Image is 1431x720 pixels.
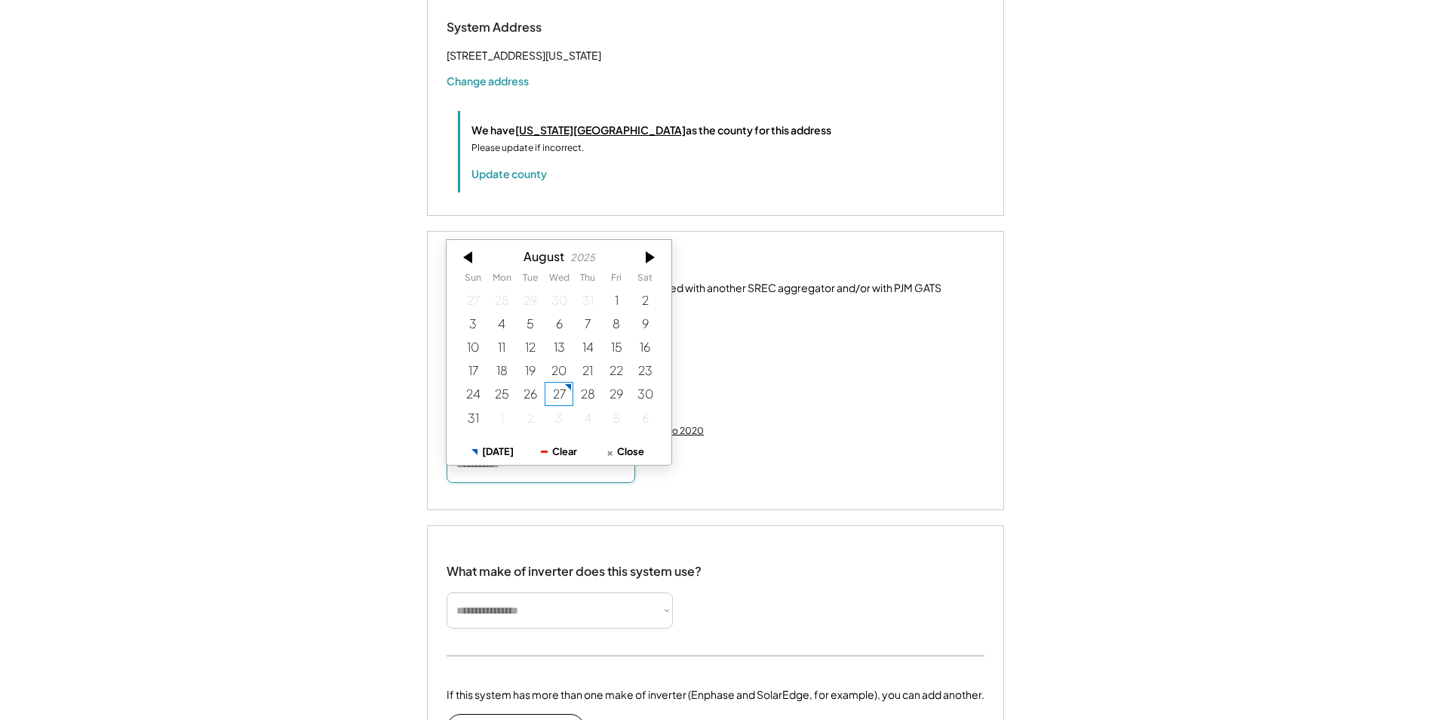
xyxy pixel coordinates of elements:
[516,288,545,312] div: 7/29/2025
[487,288,516,312] div: 7/28/2025
[459,312,487,335] div: 8/03/2025
[545,288,573,312] div: 7/30/2025
[573,358,602,382] div: 8/21/2025
[573,272,602,288] th: Thursday
[516,335,545,358] div: 8/12/2025
[459,272,487,288] th: Sunday
[631,383,659,406] div: 8/30/2025
[459,288,487,312] div: 7/27/2025
[573,312,602,335] div: 8/07/2025
[602,358,631,382] div: 8/22/2025
[516,312,545,335] div: 8/05/2025
[631,312,659,335] div: 8/09/2025
[602,288,631,312] div: 8/01/2025
[447,46,601,65] div: [STREET_ADDRESS][US_STATE]
[573,288,602,312] div: 7/31/2025
[631,272,659,288] th: Saturday
[459,358,487,382] div: 8/17/2025
[487,272,516,288] th: Monday
[459,335,487,358] div: 8/10/2025
[643,425,704,437] div: Jump to 2020
[459,383,487,406] div: 8/24/2025
[631,358,659,382] div: 8/23/2025
[602,335,631,358] div: 8/15/2025
[631,335,659,358] div: 8/16/2025
[471,166,547,181] button: Update county
[602,312,631,335] div: 8/08/2025
[545,383,573,406] div: 8/27/2025
[487,312,516,335] div: 8/04/2025
[487,406,516,429] div: 9/01/2025
[516,383,545,406] div: 8/26/2025
[573,383,602,406] div: 8/28/2025
[447,73,529,88] button: Change address
[602,406,631,429] div: 9/05/2025
[631,288,659,312] div: 8/02/2025
[524,249,565,263] div: August
[487,383,516,406] div: 8/25/2025
[447,549,702,583] div: What make of inverter does this system use?
[459,406,487,429] div: 8/31/2025
[487,335,516,358] div: 8/11/2025
[460,438,527,465] button: [DATE]
[516,272,545,288] th: Tuesday
[570,252,595,263] div: 2025
[516,358,545,382] div: 8/19/2025
[487,358,516,382] div: 8/18/2025
[471,141,584,155] div: Please update if incorrect.
[545,406,573,429] div: 9/03/2025
[602,383,631,406] div: 8/29/2025
[631,406,659,429] div: 9/06/2025
[447,20,597,35] div: System Address
[526,438,592,465] button: Clear
[516,406,545,429] div: 9/02/2025
[545,358,573,382] div: 8/20/2025
[545,272,573,288] th: Wednesday
[515,123,686,137] u: [US_STATE][GEOGRAPHIC_DATA]
[592,438,659,465] button: Close
[472,281,941,296] div: This system has been previously registered with another SREC aggregator and/or with PJM GATS
[545,335,573,358] div: 8/13/2025
[545,312,573,335] div: 8/06/2025
[602,272,631,288] th: Friday
[573,406,602,429] div: 9/04/2025
[447,687,984,703] div: If this system has more than one make of inverter (Enphase and SolarEdge, for example), you can a...
[573,335,602,358] div: 8/14/2025
[471,122,831,138] div: We have as the county for this address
